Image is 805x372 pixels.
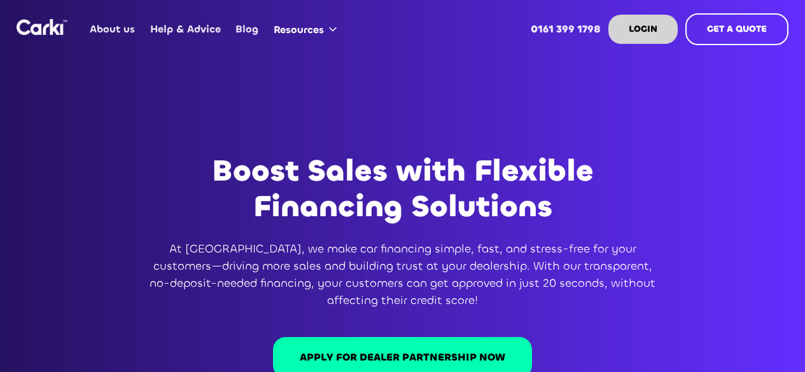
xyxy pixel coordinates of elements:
[148,153,657,225] h1: Boost Sales with Flexible Financing Solutions
[148,240,657,309] p: At [GEOGRAPHIC_DATA], we make car financing simple, fast, and stress-free for your customers—driv...
[629,23,657,35] strong: LOGIN
[608,15,678,44] a: LOGIN
[685,13,788,45] a: GET A QUOTE
[17,19,67,35] img: Logo
[83,4,143,54] a: About us
[274,23,324,37] div: Resources
[266,5,349,53] div: Resources
[228,4,266,54] a: Blog
[707,23,767,35] strong: GET A QUOTE
[143,4,228,54] a: Help & Advice
[531,22,601,36] strong: 0161 399 1798
[17,19,67,35] a: home
[524,4,608,54] a: 0161 399 1798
